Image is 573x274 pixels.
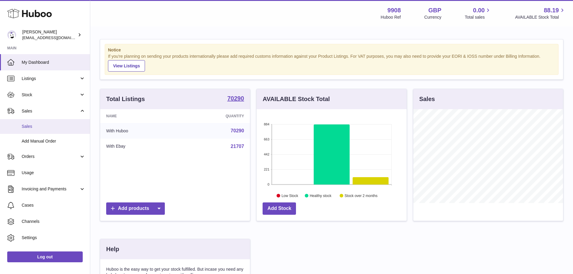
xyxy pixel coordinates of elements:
[106,202,165,215] a: Add products
[22,202,85,208] span: Cases
[424,14,442,20] div: Currency
[22,170,85,176] span: Usage
[264,152,269,156] text: 442
[282,193,298,198] text: Low Stock
[22,108,79,114] span: Sales
[22,154,79,159] span: Orders
[108,60,145,72] a: View Listings
[22,235,85,241] span: Settings
[7,251,83,262] a: Log out
[22,124,85,129] span: Sales
[22,76,79,82] span: Listings
[227,95,244,101] strong: 70290
[22,219,85,224] span: Channels
[345,193,377,198] text: Stock over 2 months
[100,123,179,139] td: With Huboo
[7,30,16,39] img: internalAdmin-9908@internal.huboo.com
[515,6,566,20] a: 88.19 AVAILABLE Stock Total
[100,139,179,154] td: With Ebay
[22,35,88,40] span: [EMAIL_ADDRESS][DOMAIN_NAME]
[22,138,85,144] span: Add Manual Order
[387,6,401,14] strong: 9908
[428,6,441,14] strong: GBP
[263,95,330,103] h3: AVAILABLE Stock Total
[465,6,491,20] a: 0.00 Total sales
[108,47,555,53] strong: Notice
[544,6,559,14] span: 88.19
[100,109,179,123] th: Name
[22,92,79,98] span: Stock
[465,14,491,20] span: Total sales
[231,144,244,149] a: 21707
[227,95,244,103] a: 70290
[419,95,435,103] h3: Sales
[264,137,269,141] text: 663
[310,193,332,198] text: Healthy stock
[106,245,119,253] h3: Help
[22,186,79,192] span: Invoicing and Payments
[22,29,76,41] div: [PERSON_NAME]
[106,95,145,103] h3: Total Listings
[22,60,85,65] span: My Dashboard
[515,14,566,20] span: AVAILABLE Stock Total
[263,202,296,215] a: Add Stock
[264,168,269,171] text: 221
[231,128,244,133] a: 70290
[381,14,401,20] div: Huboo Ref
[473,6,485,14] span: 0.00
[108,54,555,72] div: If you're planning on sending your products internationally please add required customs informati...
[264,122,269,126] text: 884
[268,183,270,186] text: 0
[179,109,250,123] th: Quantity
